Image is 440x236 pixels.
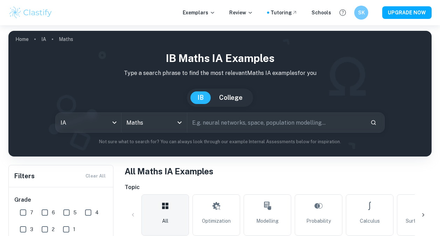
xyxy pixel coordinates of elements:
button: College [212,91,250,104]
h6: Topic [125,183,432,192]
img: profile cover [8,31,432,157]
span: Modelling [256,217,279,225]
a: Schools [312,9,331,16]
a: Tutoring [271,9,298,16]
div: IA [56,113,121,132]
h1: All Maths IA Examples [125,165,432,178]
input: E.g. neural networks, space, population modelling... [187,113,365,132]
img: Clastify logo [8,6,53,20]
span: Probability [306,217,331,225]
span: 6 [52,209,55,216]
span: Optimization [202,217,231,225]
span: 1 [73,225,75,233]
span: 3 [30,225,33,233]
h6: Grade [14,196,108,204]
h6: Filters [14,171,35,181]
button: Search [368,117,379,129]
span: 5 [74,209,77,216]
p: Exemplars [183,9,215,16]
span: Surface Area [406,217,436,225]
p: Not sure what to search for? You can always look through our example Internal Assessments below f... [14,138,426,145]
a: Home [15,34,29,44]
span: Calculus [360,217,380,225]
a: IA [41,34,46,44]
button: Open [175,118,184,127]
h1: IB Maths IA examples [14,50,426,66]
button: IB [190,91,211,104]
span: 7 [30,209,33,216]
span: 4 [95,209,99,216]
button: SK [354,6,368,20]
p: Review [229,9,253,16]
span: All [162,217,168,225]
span: 2 [52,225,55,233]
p: Maths [59,35,73,43]
h6: SK [357,9,365,16]
button: Help and Feedback [337,7,349,19]
p: Type a search phrase to find the most relevant Maths IA examples for you [14,69,426,77]
button: UPGRADE NOW [382,6,432,19]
